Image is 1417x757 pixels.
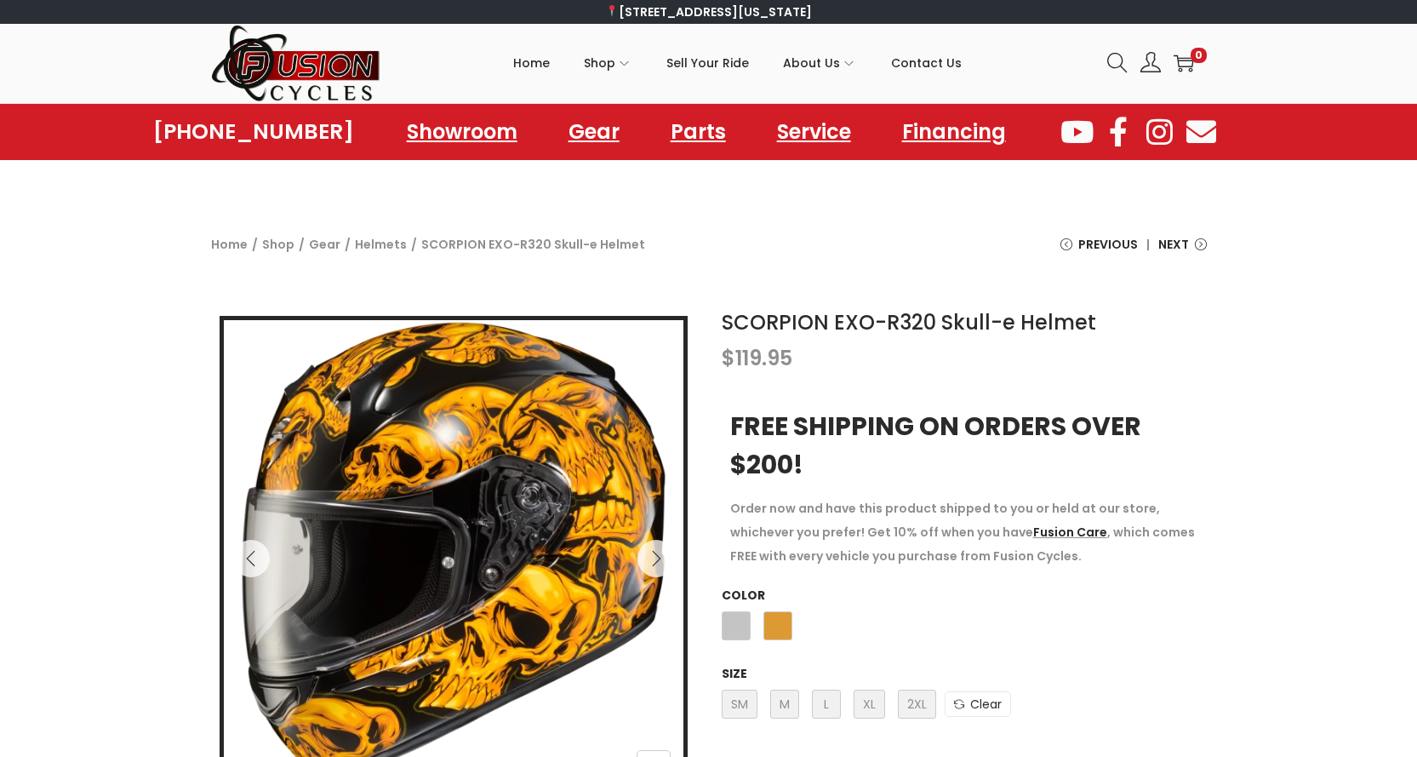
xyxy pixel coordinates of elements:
a: Fusion Care [1033,524,1107,541]
a: [PHONE_NUMBER] [153,120,354,144]
a: Parts [654,112,743,152]
span: M [770,690,799,719]
a: Showroom [390,112,534,152]
span: SCORPION EXO-R320 Skull-e Helmet [421,232,645,256]
h3: FREE SHIPPING ON ORDERS OVER $200! [730,407,1198,484]
a: Contact Us [891,25,962,101]
a: Clear [945,691,1011,717]
a: Previous [1060,232,1138,269]
button: Previous [232,540,270,577]
label: Color [722,587,765,604]
img: Woostify retina logo [211,24,381,103]
bdi: 119.95 [722,344,792,372]
span: Shop [584,42,615,84]
span: Contact Us [891,42,962,84]
a: Home [513,25,550,101]
a: Shop [262,236,294,253]
a: About Us [783,25,857,101]
a: Next [1158,232,1207,269]
span: SM [722,690,757,719]
span: $ [722,344,735,372]
a: Gear [309,236,340,253]
span: L [812,690,841,719]
a: Home [211,236,248,253]
a: 0 [1174,53,1194,73]
span: / [411,232,417,256]
a: Gear [551,112,637,152]
span: / [345,232,351,256]
a: [STREET_ADDRESS][US_STATE] [605,3,812,20]
label: Size [722,665,747,682]
a: Helmets [355,236,407,253]
span: Next [1158,232,1189,256]
nav: Primary navigation [381,25,1094,101]
p: Order now and have this product shipped to you or held at our store, whichever you prefer! Get 10... [730,496,1198,568]
span: XL [854,690,885,719]
nav: Menu [390,112,1023,152]
button: Next [637,540,675,577]
a: Service [760,112,868,152]
img: 📍 [606,5,618,17]
span: About Us [783,42,840,84]
span: / [299,232,305,256]
span: / [252,232,258,256]
a: Sell Your Ride [666,25,749,101]
span: Sell Your Ride [666,42,749,84]
a: Shop [584,25,632,101]
a: Financing [885,112,1023,152]
span: Previous [1078,232,1138,256]
span: 2XL [898,690,936,719]
span: Home [513,42,550,84]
